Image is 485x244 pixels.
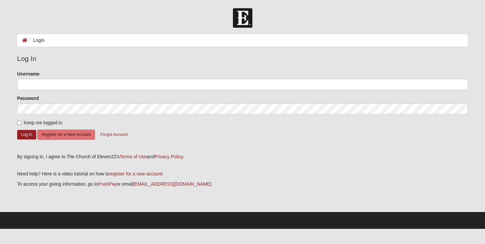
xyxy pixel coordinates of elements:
input: Keep me logged in [17,121,21,125]
legend: Log In [17,53,468,64]
button: Log In [17,130,36,139]
p: To access your giving information, go to or email [17,181,468,188]
a: register for a new account [109,171,162,176]
span: Keep me logged in [24,120,62,125]
label: Username [17,71,40,77]
a: PushPay [98,181,117,187]
a: Privacy Policy [154,154,183,159]
li: Login [27,37,45,44]
a: Terms of Use [119,154,146,159]
p: Need help? Here is a video tutorial on how to . [17,170,468,177]
button: Register for a New Account [37,130,95,140]
img: Church of Eleven22 Logo [233,8,252,28]
div: By signing in, I agree to The Church of Eleven22's and . [17,153,468,160]
label: Password [17,95,39,102]
button: Forgot Account [96,130,132,140]
a: [EMAIL_ADDRESS][DOMAIN_NAME] [133,181,211,187]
